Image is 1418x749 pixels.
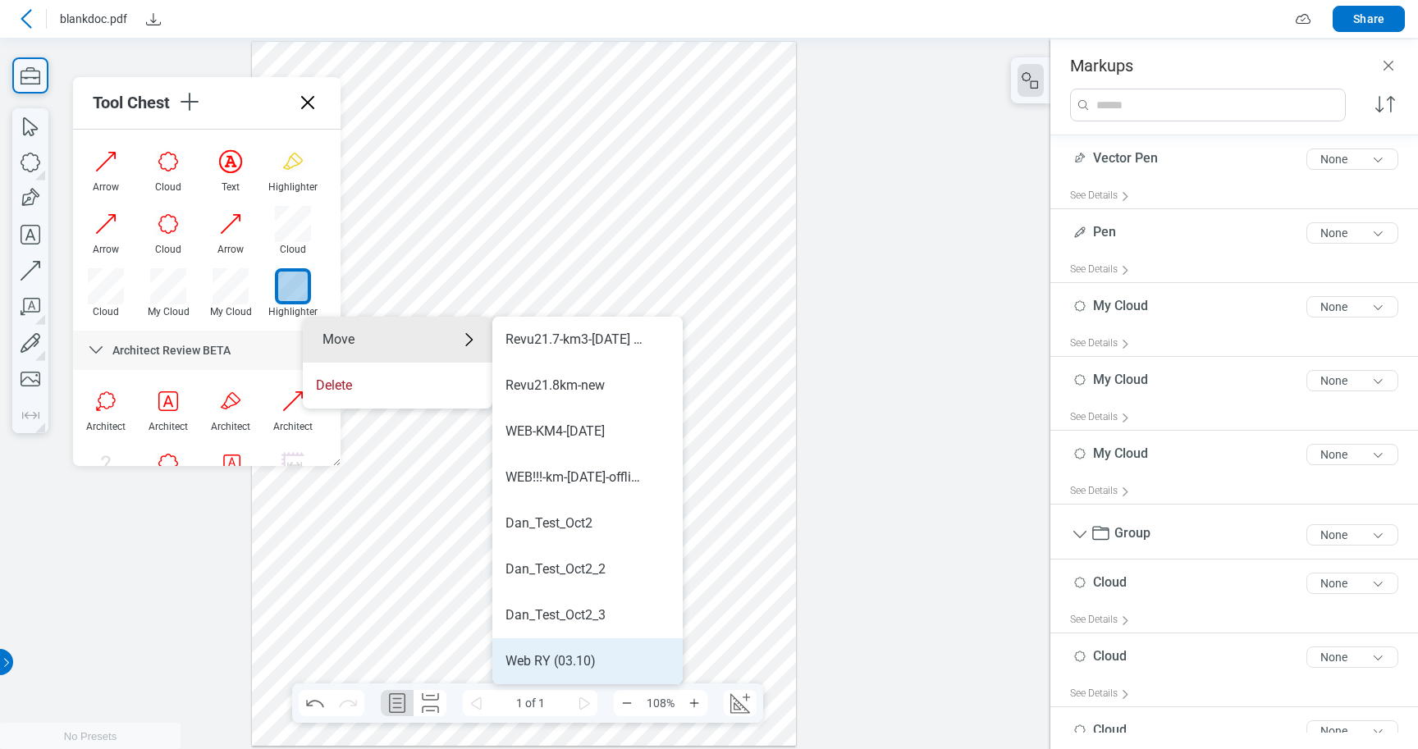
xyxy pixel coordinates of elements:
div: Architect [81,421,130,432]
button: None [1306,720,1398,742]
span: Cloud [1093,574,1127,590]
div: Move [303,317,492,363]
div: See Details [1070,183,1137,208]
button: None [1306,222,1398,244]
button: Close [1379,56,1398,75]
button: Share [1333,6,1405,32]
div: Revu21.8km-new [505,377,605,395]
div: My Cloud [144,306,193,317]
ul: Move [492,317,683,684]
div: Cloud [81,306,130,317]
button: Zoom In [681,690,707,716]
div: Text [206,181,255,193]
button: None [1306,148,1398,170]
button: Single Page Layout [381,690,414,716]
div: See Details [1070,404,1137,430]
h3: Markups [1070,56,1133,75]
button: Create Scale [724,690,757,716]
button: None [1306,370,1398,391]
span: Pen [1093,224,1116,240]
div: Architect [268,421,318,432]
button: Continuous Page Layout [414,690,446,716]
button: Group [1070,525,1090,545]
button: None [1306,573,1398,594]
div: My Cloud [206,306,255,317]
div: Dan_Test_Oct2_3 [505,606,606,624]
div: Dan_Test_Oct2 [505,514,592,532]
div: See Details [1070,478,1137,504]
span: 108% [640,690,681,716]
span: blankdoc.pdf [60,11,127,27]
div: Cloud [144,181,193,193]
button: Download [140,6,167,32]
button: None [1306,444,1398,465]
span: My Cloud [1093,372,1148,387]
div: WEB-KM4-[DATE] [505,422,605,441]
span: Group [1114,525,1150,541]
span: My Cloud [1093,445,1148,461]
div: See Details [1070,681,1137,706]
div: Revu21.7-km3-[DATE] BETA [505,331,643,349]
div: Arrow [81,181,130,193]
button: None [1306,524,1398,546]
div: Web RY (03.10) [505,652,596,670]
div: Arrow [81,244,130,255]
button: Redo [332,690,364,716]
span: Cloud [1093,722,1127,738]
span: Vector Pen [1093,150,1158,166]
div: Architect Review BETA [73,331,341,370]
ul: Menu [303,317,492,409]
div: See Details [1070,331,1137,356]
button: Zoom Out [614,690,640,716]
span: Architect Review BETA [112,344,231,357]
button: Undo [299,690,332,716]
button: None [1306,646,1398,668]
li: Delete [303,363,492,409]
div: Cloud [144,244,193,255]
span: Cloud [1093,648,1127,664]
div: Architect [206,421,255,432]
div: Dan_Test_Oct2_2 [505,560,606,578]
span: 1 of 1 [489,690,571,716]
div: Highlighter [268,306,318,317]
button: None [1306,296,1398,317]
div: Cloud [268,244,318,255]
div: Architect [144,421,193,432]
div: See Details [1070,607,1137,633]
span: My Cloud [1093,298,1148,313]
div: Highlighter [268,181,318,193]
div: Tool Chest [93,93,176,112]
div: See Details [1070,257,1137,282]
div: WEB!!!-km-[DATE]-offlinenewname [505,468,643,486]
div: Arrow [206,244,255,255]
